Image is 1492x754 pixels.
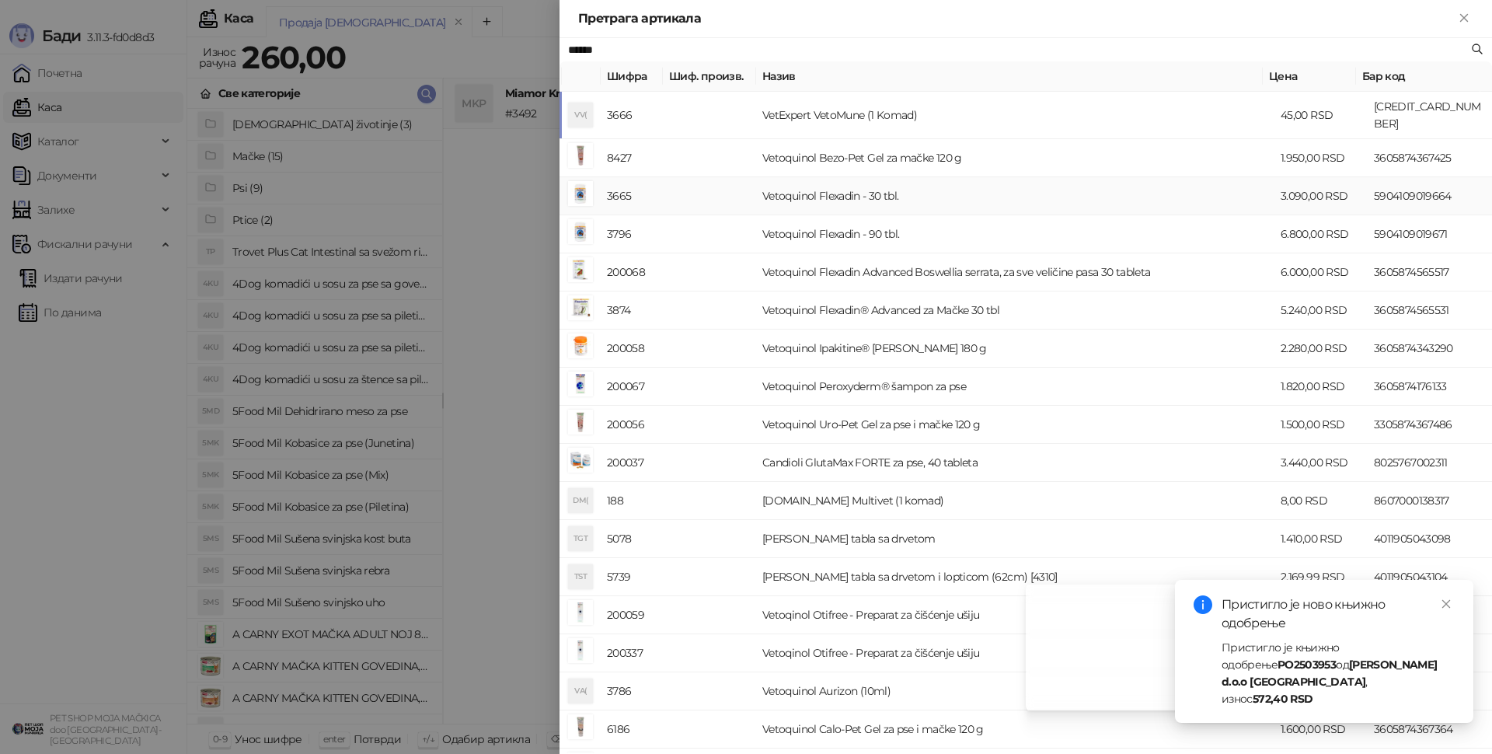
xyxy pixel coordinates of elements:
[1274,291,1368,330] td: 5.240,00 RSD
[601,672,663,710] td: 3786
[756,520,1274,558] td: [PERSON_NAME] tabla sa drvetom
[1438,595,1455,613] a: Close
[568,564,593,589] div: TST
[601,92,663,139] td: 3666
[601,482,663,520] td: 188
[756,253,1274,291] td: Vetoquinol Flexadin Advanced Boswellia serrata, za sve veličine pasa 30 tableta
[756,558,1274,596] td: [PERSON_NAME] tabla sa drvetom i lopticom (62cm) [4310]
[1274,253,1368,291] td: 6.000,00 RSD
[663,61,756,92] th: Шиф. произв.
[578,9,1455,28] div: Претрага артикала
[1263,61,1356,92] th: Цена
[1222,595,1455,633] div: Пристигло је ново књижно одобрење
[756,672,1274,710] td: Vetoquinol Aurizon (10ml)
[1368,215,1492,253] td: 5904109019671
[1368,520,1492,558] td: 4011905043098
[1368,330,1492,368] td: 3605874343290
[1368,406,1492,444] td: 3305874367486
[601,558,663,596] td: 5739
[756,291,1274,330] td: Vetoquinol Flexadin® Advanced za Mačke 30 tbl
[1368,92,1492,139] td: [CREDIT_CARD_NUMBER]
[1274,139,1368,177] td: 1.950,00 RSD
[1368,482,1492,520] td: 8607000138317
[568,488,593,513] div: DM(
[1368,368,1492,406] td: 3605874176133
[1222,639,1455,707] div: Пристигло је књижно одобрење од , износ
[601,406,663,444] td: 200056
[1274,368,1368,406] td: 1.820,00 RSD
[601,444,663,482] td: 200037
[601,596,663,634] td: 200059
[1368,291,1492,330] td: 3605874565531
[756,368,1274,406] td: Vetoquinol Peroxyderm® šampon za pse
[601,177,663,215] td: 3665
[756,482,1274,520] td: [DOMAIN_NAME] Multivet (1 komad)
[1368,444,1492,482] td: 8025767002311
[1274,92,1368,139] td: 45,00 RSD
[1368,558,1492,596] td: 4011905043104
[1274,710,1368,749] td: 1.600,00 RSD
[1274,444,1368,482] td: 3.440,00 RSD
[1274,330,1368,368] td: 2.280,00 RSD
[601,215,663,253] td: 3796
[1441,599,1452,609] span: close
[1368,710,1492,749] td: 3605874367364
[1274,558,1368,596] td: 2.169,99 RSD
[756,634,1274,672] td: Vetoqinol Otifree - Preparat za čišćenje ušiju
[601,634,663,672] td: 200337
[1368,177,1492,215] td: 5904109019664
[1274,520,1368,558] td: 1.410,00 RSD
[756,444,1274,482] td: Candioli GlutaMax FORTE za pse, 40 tableta
[1455,9,1473,28] button: Close
[568,103,593,127] div: VV(
[1274,406,1368,444] td: 1.500,00 RSD
[1278,658,1336,672] strong: PO2503953
[756,710,1274,749] td: Vetoquinol Calo-Pet Gel za pse i mačke 120 g
[601,291,663,330] td: 3874
[601,710,663,749] td: 6186
[601,368,663,406] td: 200067
[1253,692,1313,706] strong: 572,40 RSD
[1368,253,1492,291] td: 3605874565517
[756,177,1274,215] td: Vetoquinol Flexadin - 30 tbl.
[568,679,593,703] div: VA(
[756,92,1274,139] td: VetExpert VetoMune (1 Komad)
[756,330,1274,368] td: Vetoquinol Ipakitine® [PERSON_NAME] 180 g
[601,520,663,558] td: 5078
[756,596,1274,634] td: Vetoqinol Otifree - Preparat za čišćenje ušiju
[1194,595,1212,614] span: info-circle
[756,61,1263,92] th: Назив
[1368,139,1492,177] td: 3605874367425
[1274,177,1368,215] td: 3.090,00 RSD
[601,330,663,368] td: 200058
[1274,482,1368,520] td: 8,00 RSD
[1274,215,1368,253] td: 6.800,00 RSD
[756,215,1274,253] td: Vetoquinol Flexadin - 90 tbl.
[756,139,1274,177] td: Vetoquinol Bezo-Pet Gel za mačke 120 g
[601,253,663,291] td: 200068
[601,139,663,177] td: 8427
[1356,61,1480,92] th: Бар код
[568,526,593,551] div: TGT
[756,406,1274,444] td: Vetoquinol Uro-Pet Gel za pse i mačke 120 g
[601,61,663,92] th: Шифра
